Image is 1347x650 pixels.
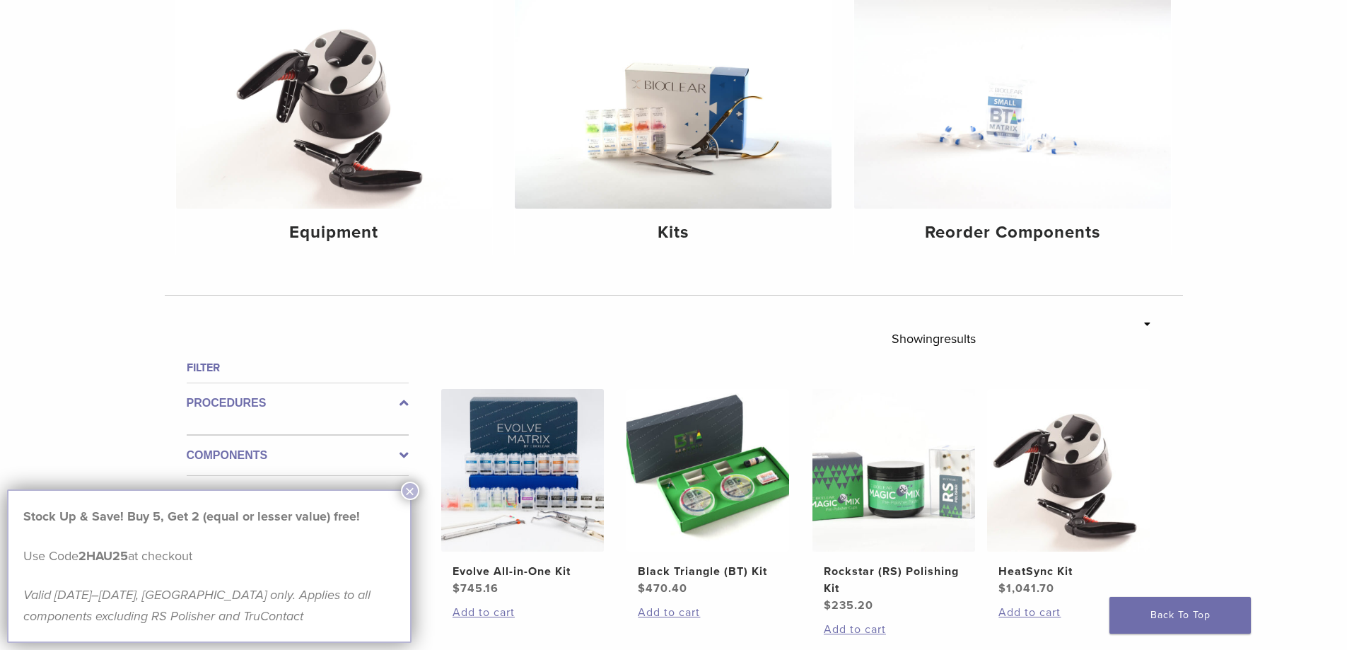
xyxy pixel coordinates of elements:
[187,359,409,376] h4: Filter
[187,220,482,245] h4: Equipment
[824,598,873,613] bdi: 235.20
[453,581,460,596] span: $
[812,389,975,552] img: Rockstar (RS) Polishing Kit
[187,447,409,464] label: Components
[453,563,593,580] h2: Evolve All-in-One Kit
[626,389,789,552] img: Black Triangle (BT) Kit
[23,587,371,624] em: Valid [DATE]–[DATE], [GEOGRAPHIC_DATA] only. Applies to all components excluding RS Polisher and ...
[998,563,1138,580] h2: HeatSync Kit
[453,581,498,596] bdi: 745.16
[998,581,1054,596] bdi: 1,041.70
[638,604,778,621] a: Add to cart: “Black Triangle (BT) Kit”
[824,563,964,597] h2: Rockstar (RS) Polishing Kit
[812,389,976,614] a: Rockstar (RS) Polishing KitRockstar (RS) Polishing Kit $235.20
[638,581,646,596] span: $
[824,621,964,638] a: Add to cart: “Rockstar (RS) Polishing Kit”
[78,548,128,564] strong: 2HAU25
[23,545,395,567] p: Use Code at checkout
[987,389,1150,552] img: HeatSync Kit
[986,389,1151,597] a: HeatSync KitHeatSync Kit $1,041.70
[865,220,1160,245] h4: Reorder Components
[1109,597,1251,634] a: Back To Top
[441,389,605,597] a: Evolve All-in-One KitEvolve All-in-One Kit $745.16
[998,604,1138,621] a: Add to cart: “HeatSync Kit”
[23,509,360,524] strong: Stock Up & Save! Buy 5, Get 2 (equal or lesser value) free!
[526,220,820,245] h4: Kits
[638,563,778,580] h2: Black Triangle (BT) Kit
[187,395,409,412] label: Procedures
[626,389,791,597] a: Black Triangle (BT) KitBlack Triangle (BT) Kit $470.40
[998,581,1006,596] span: $
[453,604,593,621] a: Add to cart: “Evolve All-in-One Kit”
[638,581,687,596] bdi: 470.40
[401,482,419,500] button: Close
[892,324,976,354] p: Showing results
[441,389,604,552] img: Evolve All-in-One Kit
[824,598,832,613] span: $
